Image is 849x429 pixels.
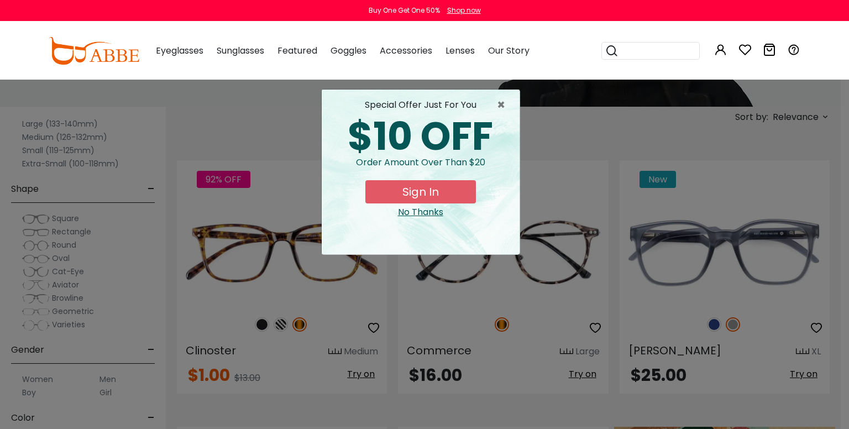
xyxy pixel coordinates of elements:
div: Order amount over than $20 [331,156,511,180]
div: Buy One Get One 50% [369,6,440,15]
a: Shop now [442,6,481,15]
span: Sunglasses [217,44,264,57]
div: Shop now [447,6,481,15]
img: abbeglasses.com [49,37,139,65]
div: special offer just for you [331,98,511,112]
button: Sign In [365,180,476,203]
span: Lenses [446,44,475,57]
span: × [497,98,511,112]
span: Featured [277,44,317,57]
div: Close [331,206,511,219]
span: Goggles [331,44,366,57]
button: Close [497,98,511,112]
span: Our Story [488,44,530,57]
div: $10 OFF [331,117,511,156]
span: Accessories [380,44,432,57]
span: Eyeglasses [156,44,203,57]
